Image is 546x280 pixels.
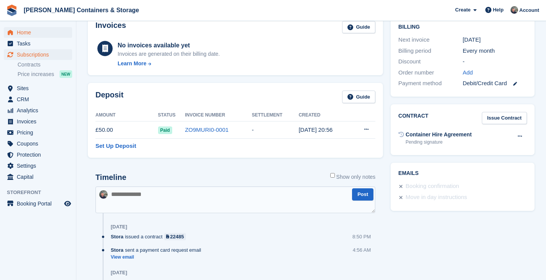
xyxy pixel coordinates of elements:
[95,21,126,34] h2: Invoices
[4,138,72,149] a: menu
[17,116,63,127] span: Invoices
[342,91,376,103] a: Guide
[95,173,126,182] h2: Timeline
[463,68,473,77] a: Add
[299,109,351,121] th: Created
[111,246,123,254] span: Stora
[4,127,72,138] a: menu
[482,112,527,125] a: Issue Contract
[118,50,220,58] div: Invoices are generated on their billing date.
[18,61,72,68] a: Contracts
[352,188,373,201] button: Post
[118,41,220,50] div: No invoices available yet
[405,131,472,139] div: Container Hire Agreement
[17,160,63,171] span: Settings
[463,57,527,66] div: -
[398,112,428,125] h2: Contract
[398,57,462,66] div: Discount
[4,27,72,38] a: menu
[330,173,335,178] input: Show only notes
[118,60,146,68] div: Learn More
[95,121,158,139] td: £50.00
[398,79,462,88] div: Payment method
[17,138,63,149] span: Coupons
[17,27,63,38] span: Home
[95,109,158,121] th: Amount
[299,126,333,133] time: 2025-09-03 19:56:16 UTC
[398,47,462,55] div: Billing period
[353,246,371,254] div: 4:56 AM
[111,233,190,240] div: issued a contract
[463,79,527,88] div: Debit/Credit Card
[455,6,470,14] span: Create
[95,91,123,103] h2: Deposit
[21,4,142,16] a: [PERSON_NAME] Containers & Storage
[185,126,228,133] a: ZO9MURI0-0001
[111,233,123,240] span: Stora
[118,60,220,68] a: Learn More
[170,233,184,240] div: 22485
[352,233,371,240] div: 8:50 PM
[18,71,54,78] span: Price increases
[4,105,72,116] a: menu
[63,199,72,208] a: Preview store
[17,172,63,182] span: Capital
[398,170,527,176] h2: Emails
[6,5,18,16] img: stora-icon-8386f47178a22dfd0bd8f6a31ec36ba5ce8667c1dd55bd0f319d3a0aa187defe.svg
[493,6,504,14] span: Help
[398,68,462,77] div: Order number
[95,142,136,151] a: Set Up Deposit
[17,105,63,116] span: Analytics
[185,109,252,121] th: Invoice Number
[111,254,205,261] a: View email
[4,116,72,127] a: menu
[252,121,299,139] td: -
[158,109,185,121] th: Status
[17,49,63,60] span: Subscriptions
[4,94,72,105] a: menu
[398,36,462,44] div: Next invoice
[4,160,72,171] a: menu
[158,126,172,134] span: Paid
[17,198,63,209] span: Booking Portal
[330,173,376,181] label: Show only notes
[342,21,376,34] a: Guide
[405,139,472,146] div: Pending signature
[519,6,539,14] span: Account
[4,198,72,209] a: menu
[111,270,127,276] div: [DATE]
[405,182,459,191] div: Booking confirmation
[17,94,63,105] span: CRM
[398,23,527,30] h2: Billing
[60,70,72,78] div: NEW
[7,189,76,196] span: Storefront
[111,224,127,230] div: [DATE]
[18,70,72,78] a: Price increases NEW
[17,149,63,160] span: Protection
[252,109,299,121] th: Settlement
[17,38,63,49] span: Tasks
[510,6,518,14] img: Adam Greenhalgh
[4,83,72,94] a: menu
[164,233,186,240] a: 22485
[4,172,72,182] a: menu
[17,83,63,94] span: Sites
[463,36,527,44] div: [DATE]
[4,38,72,49] a: menu
[463,47,527,55] div: Every month
[405,193,467,202] div: Move in day instructions
[111,246,205,254] div: sent a payment card request email
[4,149,72,160] a: menu
[99,190,108,199] img: Adam Greenhalgh
[17,127,63,138] span: Pricing
[4,49,72,60] a: menu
